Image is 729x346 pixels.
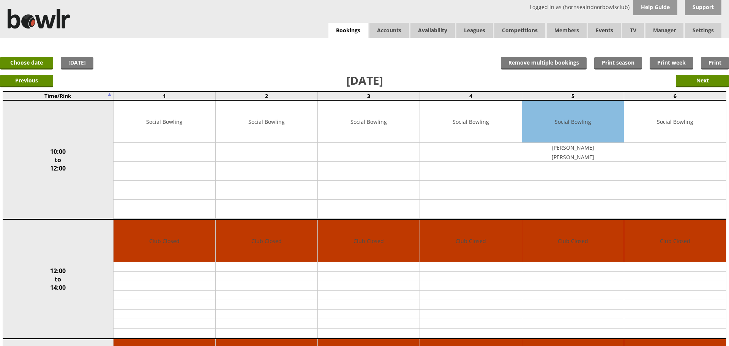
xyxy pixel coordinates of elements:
[420,101,522,143] td: Social Bowling
[113,92,215,100] td: 1
[215,92,317,100] td: 2
[594,57,642,70] a: Print season
[494,23,545,38] a: Competitions
[369,23,409,38] span: Accounts
[685,23,721,38] span: Settings
[318,101,420,143] td: Social Bowling
[701,57,729,70] a: Print
[420,220,522,262] td: Club Closed
[318,220,420,262] td: Club Closed
[588,23,621,38] a: Events
[420,92,522,100] td: 4
[114,220,215,262] td: Club Closed
[624,101,726,143] td: Social Bowling
[501,57,587,70] input: Remove multiple bookings
[61,57,93,70] a: [DATE]
[328,23,368,38] a: Bookings
[216,101,317,143] td: Social Bowling
[645,23,683,38] span: Manager
[3,220,114,339] td: 12:00 to 14:00
[624,220,726,262] td: Club Closed
[456,23,493,38] a: Leagues
[3,100,114,220] td: 10:00 to 12:00
[547,23,587,38] span: Members
[522,101,624,143] td: Social Bowling
[522,220,624,262] td: Club Closed
[114,101,215,143] td: Social Bowling
[317,92,420,100] td: 3
[650,57,693,70] a: Print week
[216,220,317,262] td: Club Closed
[676,75,729,87] input: Next
[522,152,624,162] td: [PERSON_NAME]
[622,23,644,38] span: TV
[410,23,455,38] a: Availability
[3,92,114,100] td: Time/Rink
[624,92,726,100] td: 6
[522,92,624,100] td: 5
[522,143,624,152] td: [PERSON_NAME]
